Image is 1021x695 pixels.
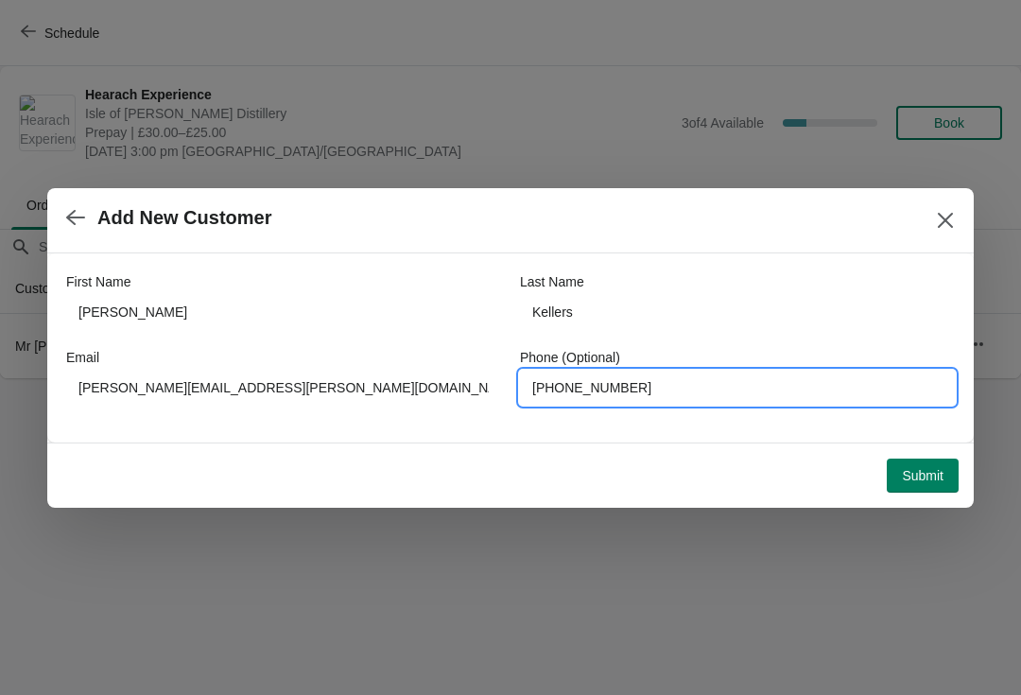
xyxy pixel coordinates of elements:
[887,459,959,493] button: Submit
[66,295,501,329] input: John
[97,207,271,229] h2: Add New Customer
[66,272,130,291] label: First Name
[66,348,99,367] label: Email
[520,272,584,291] label: Last Name
[520,348,620,367] label: Phone (Optional)
[520,295,955,329] input: Smith
[520,371,955,405] input: Enter your phone number
[902,468,943,483] span: Submit
[66,371,501,405] input: Enter your email
[928,203,962,237] button: Close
